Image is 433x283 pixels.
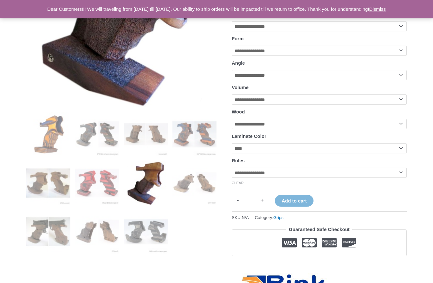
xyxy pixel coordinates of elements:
[172,112,217,156] img: Rink Grip for Sport Pistol - Image 4
[232,214,249,222] span: SKU:
[124,112,168,156] img: Rink Grip for Sport Pistol - Image 3
[26,161,70,205] img: Rink Grip for Sport Pistol - Image 5
[286,225,352,234] legend: Guaranteed Safe Checkout
[75,161,119,205] img: Rink Grip for Sport Pistol - Image 6
[172,161,217,205] img: Rink Sport Pistol Grip
[232,60,245,66] label: Angle
[232,261,407,268] iframe: Customer reviews powered by Trustpilot
[232,85,249,90] label: Volume
[275,195,313,207] button: Add to cart
[232,36,244,41] label: Form
[256,195,268,206] a: +
[232,195,244,206] a: -
[232,109,245,114] label: Wood
[244,195,256,206] input: Product quantity
[273,215,283,220] a: Grips
[369,6,386,12] a: Dismiss
[232,158,245,163] label: Rules
[75,210,119,254] img: Rink Grip for Sport Pistol - Image 10
[232,181,244,185] a: Clear options
[75,112,119,156] img: Rink Grip for Sport Pistol - Image 2
[124,210,168,254] img: Rink Grip for Sport Pistol - Image 11
[124,161,168,205] img: Rink Grip for Sport Pistol - Image 7
[26,210,70,254] img: Rink Grip for Sport Pistol - Image 9
[255,214,284,222] span: Category:
[26,112,70,156] img: Rink Grip for Sport Pistol
[232,133,266,139] label: Laminate Color
[242,215,249,220] span: N/A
